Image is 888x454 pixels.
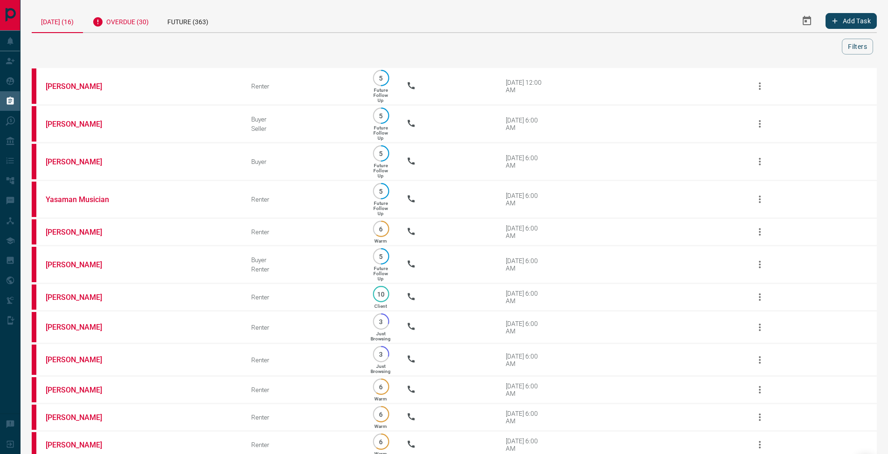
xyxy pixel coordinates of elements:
[251,228,355,236] div: Renter
[251,256,355,264] div: Buyer
[371,331,391,341] p: Just Browsing
[251,293,355,301] div: Renter
[32,247,36,282] div: property.ca
[32,68,36,104] div: property.ca
[506,410,545,425] div: [DATE] 6:00 AM
[796,10,818,32] button: Select Date Range
[378,253,385,260] p: 5
[378,188,385,195] p: 5
[378,291,385,298] p: 10
[46,157,116,166] a: [PERSON_NAME]
[378,351,385,358] p: 3
[251,158,355,165] div: Buyer
[373,266,388,281] p: Future Follow Up
[251,115,355,123] div: Buyer
[46,195,116,204] a: Yasaman Musician
[378,383,385,390] p: 6
[251,125,355,132] div: Seller
[373,88,388,103] p: Future Follow Up
[251,413,355,421] div: Renter
[506,224,545,239] div: [DATE] 6:00 AM
[251,82,355,90] div: Renter
[374,304,387,309] p: Client
[378,318,385,325] p: 3
[506,257,545,272] div: [DATE] 6:00 AM
[374,238,387,244] p: Warm
[378,112,385,119] p: 5
[46,323,116,332] a: [PERSON_NAME]
[46,228,116,237] a: [PERSON_NAME]
[506,382,545,397] div: [DATE] 6:00 AM
[32,377,36,402] div: property.ca
[826,13,877,29] button: Add Task
[251,356,355,364] div: Renter
[378,150,385,157] p: 5
[506,290,545,305] div: [DATE] 6:00 AM
[32,345,36,375] div: property.ca
[506,192,545,207] div: [DATE] 6:00 AM
[506,154,545,169] div: [DATE] 6:00 AM
[32,285,36,310] div: property.ca
[46,120,116,129] a: [PERSON_NAME]
[378,411,385,418] p: 6
[32,144,36,179] div: property.ca
[46,260,116,269] a: [PERSON_NAME]
[378,75,385,81] p: 5
[506,116,545,131] div: [DATE] 6:00 AM
[251,386,355,393] div: Renter
[378,438,385,445] p: 6
[373,201,388,216] p: Future Follow Up
[158,9,218,32] div: Future (363)
[83,9,158,32] div: Overdue (30)
[374,424,387,429] p: Warm
[506,352,545,367] div: [DATE] 6:00 AM
[251,265,355,273] div: Renter
[506,437,545,452] div: [DATE] 6:00 AM
[46,293,116,302] a: [PERSON_NAME]
[32,182,36,217] div: property.ca
[251,441,355,448] div: Renter
[46,440,116,449] a: [PERSON_NAME]
[46,386,116,394] a: [PERSON_NAME]
[842,39,873,54] button: Filters
[371,364,391,374] p: Just Browsing
[506,320,545,335] div: [DATE] 6:00 AM
[251,324,355,331] div: Renter
[32,312,36,342] div: property.ca
[373,163,388,178] p: Future Follow Up
[32,219,36,244] div: property.ca
[378,225,385,232] p: 6
[374,396,387,401] p: Warm
[32,405,36,430] div: property.ca
[32,9,83,33] div: [DATE] (16)
[251,196,355,203] div: Renter
[506,79,545,94] div: [DATE] 12:00 AM
[46,82,116,91] a: [PERSON_NAME]
[32,106,36,142] div: property.ca
[46,413,116,422] a: [PERSON_NAME]
[46,355,116,364] a: [PERSON_NAME]
[373,125,388,141] p: Future Follow Up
